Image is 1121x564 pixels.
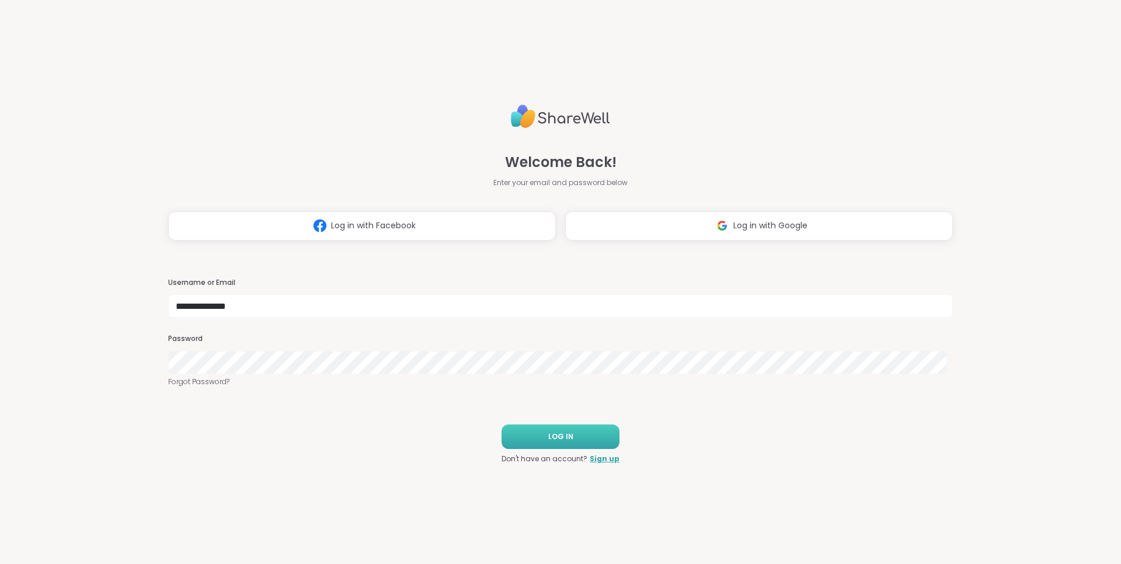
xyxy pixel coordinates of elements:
[565,211,953,241] button: Log in with Google
[168,334,953,344] h3: Password
[331,220,416,232] span: Log in with Facebook
[590,454,619,464] a: Sign up
[493,177,628,188] span: Enter your email and password below
[711,215,733,236] img: ShareWell Logomark
[168,211,556,241] button: Log in with Facebook
[502,454,587,464] span: Don't have an account?
[168,278,953,288] h3: Username or Email
[511,100,610,133] img: ShareWell Logo
[733,220,807,232] span: Log in with Google
[502,424,619,449] button: LOG IN
[168,377,953,387] a: Forgot Password?
[505,152,617,173] span: Welcome Back!
[309,215,331,236] img: ShareWell Logomark
[548,431,573,442] span: LOG IN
